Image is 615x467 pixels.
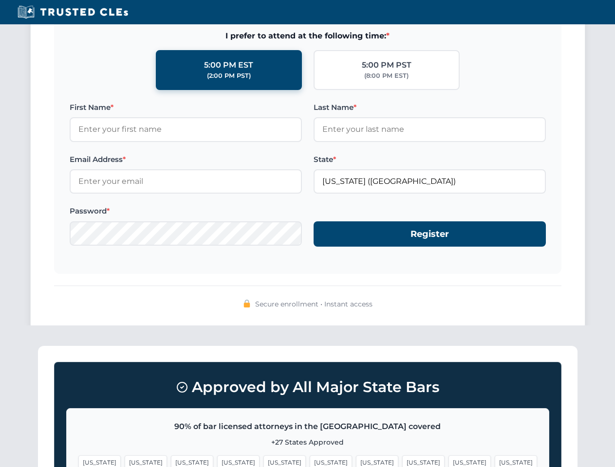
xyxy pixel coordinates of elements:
[204,59,253,72] div: 5:00 PM EST
[70,102,302,113] label: First Name
[255,299,373,309] span: Secure enrollment • Instant access
[70,154,302,165] label: Email Address
[314,221,546,247] button: Register
[15,5,131,19] img: Trusted CLEs
[364,71,409,81] div: (8:00 PM EST)
[70,30,546,42] span: I prefer to attend at the following time:
[70,169,302,194] input: Enter your email
[362,59,411,72] div: 5:00 PM PST
[70,117,302,142] input: Enter your first name
[207,71,251,81] div: (2:00 PM PST)
[66,374,549,400] h3: Approved by All Major State Bars
[314,117,546,142] input: Enter your last name
[70,205,302,217] label: Password
[243,300,251,307] img: 🔒
[314,169,546,194] input: Arizona (AZ)
[78,420,537,433] p: 90% of bar licensed attorneys in the [GEOGRAPHIC_DATA] covered
[78,437,537,448] p: +27 States Approved
[314,102,546,113] label: Last Name
[314,154,546,165] label: State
